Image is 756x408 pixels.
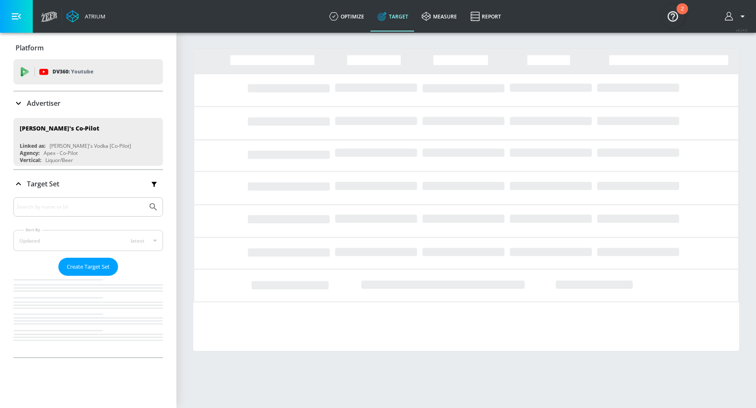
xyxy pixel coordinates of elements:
[27,99,60,108] p: Advertiser
[16,43,44,52] p: Platform
[323,1,371,31] a: optimize
[736,28,748,32] span: v 4.24.0
[20,124,99,132] div: [PERSON_NAME]'s Co-Pilot
[13,59,163,84] div: DV360: Youtube
[17,201,144,212] input: Search by name or Id
[67,262,110,272] span: Create Target Set
[13,118,163,166] div: [PERSON_NAME]'s Co-PilotLinked as:[PERSON_NAME]'s Vodka [Co-Pilot]Agency:Apex - Co-PilotVertical:...
[71,67,93,76] p: Youtube
[681,9,684,20] div: 2
[13,36,163,60] div: Platform
[19,237,40,244] div: Updated
[45,157,73,164] div: Liquor/Beer
[661,4,685,28] button: Open Resource Center, 2 new notifications
[58,258,118,276] button: Create Target Set
[52,67,93,76] p: DV360:
[50,142,131,149] div: [PERSON_NAME]'s Vodka [Co-Pilot]
[13,197,163,357] div: Target Set
[13,276,163,357] nav: list of Target Set
[66,10,105,23] a: Atrium
[20,149,39,157] div: Agency:
[13,92,163,115] div: Advertiser
[131,237,144,244] span: latest
[371,1,415,31] a: Target
[24,227,42,233] label: Sort By
[44,149,78,157] div: Apex - Co-Pilot
[20,157,41,164] div: Vertical:
[27,179,59,188] p: Target Set
[20,142,45,149] div: Linked as:
[464,1,508,31] a: Report
[13,170,163,198] div: Target Set
[415,1,464,31] a: measure
[81,13,105,20] div: Atrium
